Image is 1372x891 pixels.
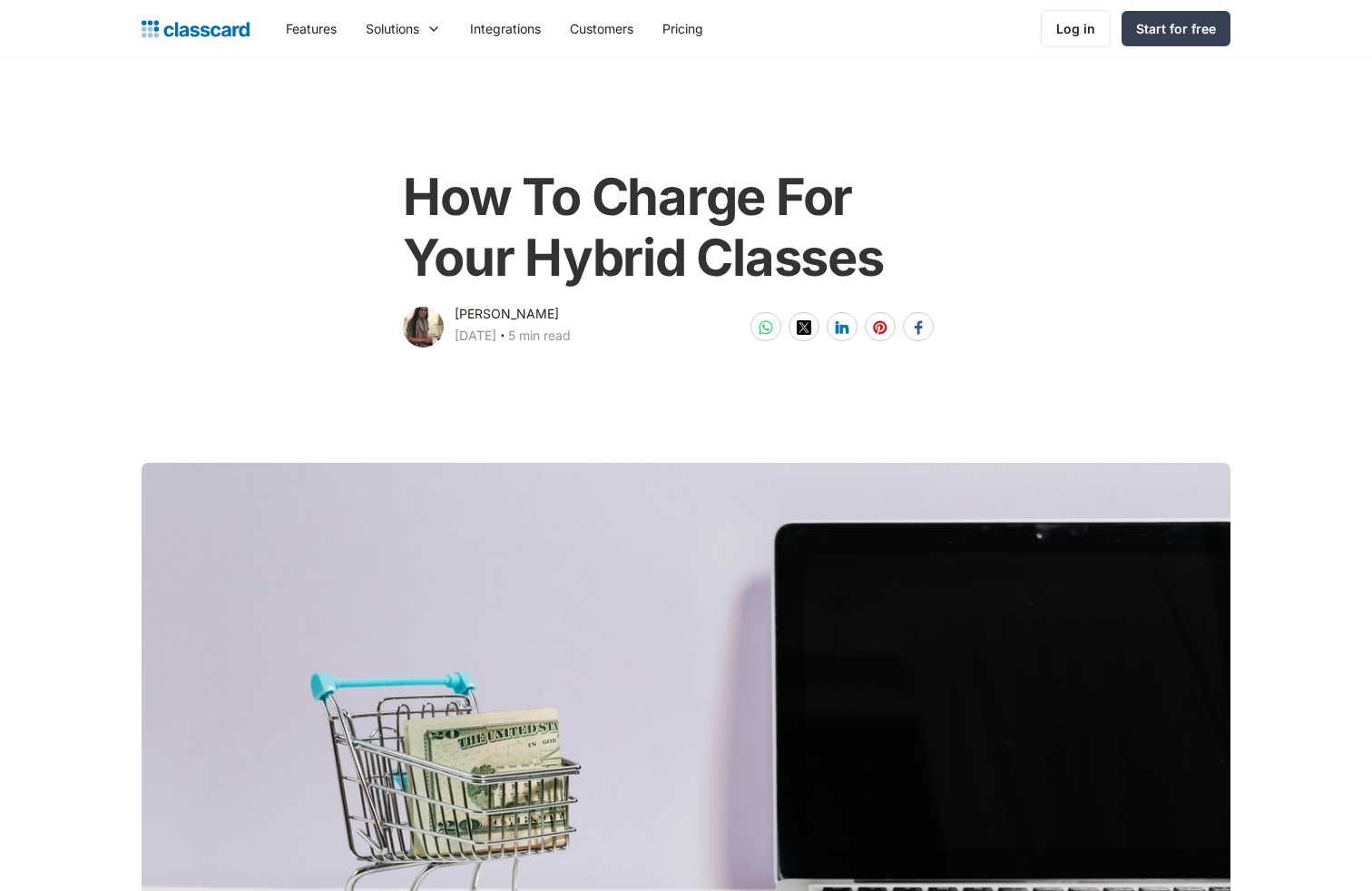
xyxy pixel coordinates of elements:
img: facebook-white sharing button [911,320,926,335]
a: Features [271,8,351,49]
div: [DATE] [455,325,496,347]
a: Log in [1041,10,1111,47]
a: Customers [555,8,648,49]
div: Solutions [366,19,419,38]
div: ‧ [496,325,508,350]
img: pinterest-white sharing button [873,320,887,335]
div: Log in [1056,19,1095,38]
div: 5 min read [508,325,571,347]
a: Start for free [1122,11,1230,46]
img: whatsapp-white sharing button [759,320,773,335]
a: Pricing [648,8,718,49]
img: linkedin-white sharing button [835,320,849,335]
h1: How To Charge For Your Hybrid Classes [403,167,968,289]
div: [PERSON_NAME] [455,303,559,325]
a: home [142,16,250,42]
div: Solutions [351,8,456,49]
div: Start for free [1136,19,1216,38]
img: twitter-white sharing button [797,320,811,335]
a: Integrations [456,8,555,49]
